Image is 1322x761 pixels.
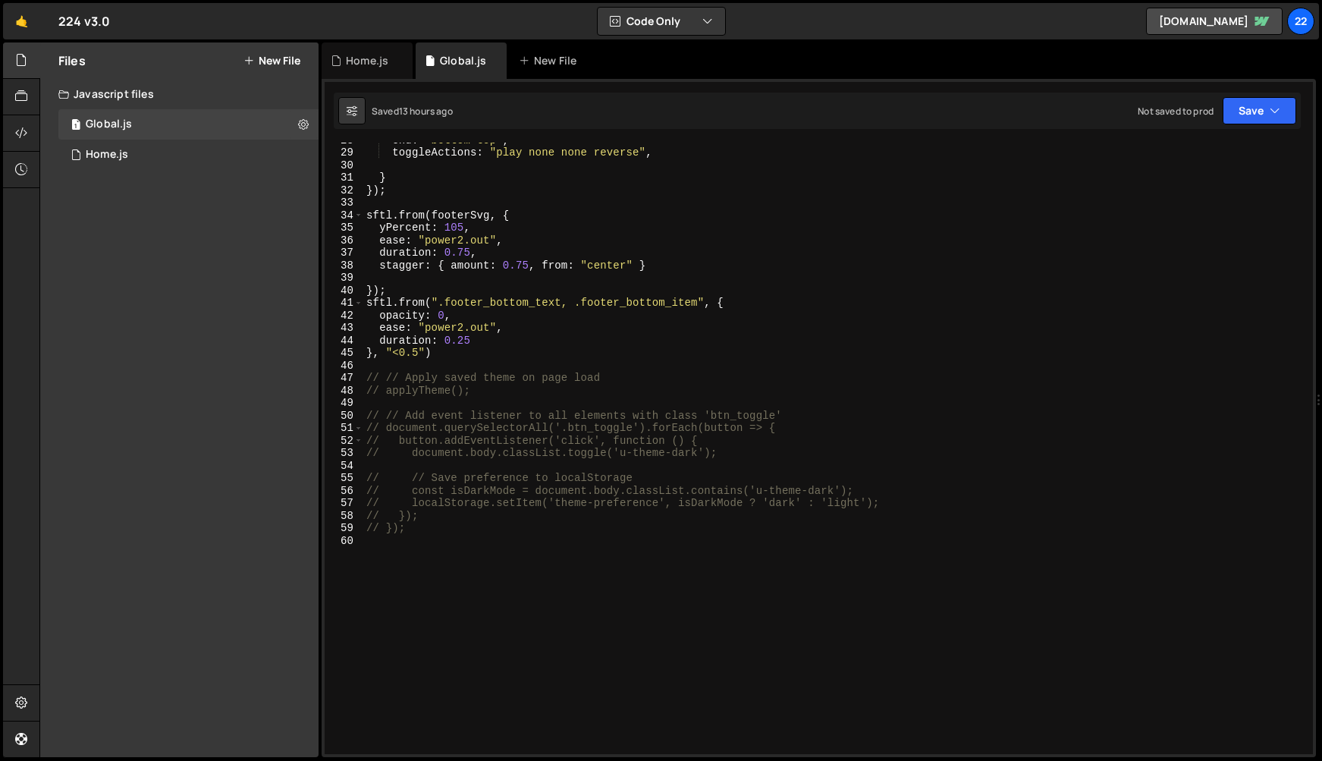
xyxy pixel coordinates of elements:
[325,347,363,360] div: 45
[325,184,363,197] div: 32
[325,297,363,310] div: 41
[71,120,80,132] span: 1
[58,12,110,30] div: 224 v3.0
[325,372,363,385] div: 47
[325,522,363,535] div: 59
[325,397,363,410] div: 49
[325,447,363,460] div: 53
[325,247,363,259] div: 37
[325,159,363,172] div: 30
[325,171,363,184] div: 31
[243,55,300,67] button: New File
[1287,8,1314,35] a: 22
[58,140,319,170] div: 16437/44814.js
[325,222,363,234] div: 35
[325,259,363,272] div: 38
[372,105,453,118] div: Saved
[325,460,363,473] div: 54
[86,118,132,131] div: Global.js
[325,197,363,209] div: 33
[399,105,453,118] div: 13 hours ago
[58,109,319,140] div: 16437/44524.js
[325,272,363,285] div: 39
[325,146,363,159] div: 29
[325,209,363,222] div: 34
[598,8,725,35] button: Code Only
[325,422,363,435] div: 51
[325,385,363,398] div: 48
[325,485,363,498] div: 56
[1138,105,1214,118] div: Not saved to prod
[325,472,363,485] div: 55
[58,52,86,69] h2: Files
[1146,8,1283,35] a: [DOMAIN_NAME]
[1223,97,1296,124] button: Save
[440,53,486,68] div: Global.js
[325,335,363,347] div: 44
[325,535,363,548] div: 60
[325,322,363,335] div: 43
[3,3,40,39] a: 🤙
[325,310,363,322] div: 42
[40,79,319,109] div: Javascript files
[325,360,363,373] div: 46
[325,510,363,523] div: 58
[325,497,363,510] div: 57
[325,234,363,247] div: 36
[325,285,363,297] div: 40
[519,53,582,68] div: New File
[86,148,128,162] div: Home.js
[325,410,363,423] div: 50
[346,53,388,68] div: Home.js
[325,435,363,448] div: 52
